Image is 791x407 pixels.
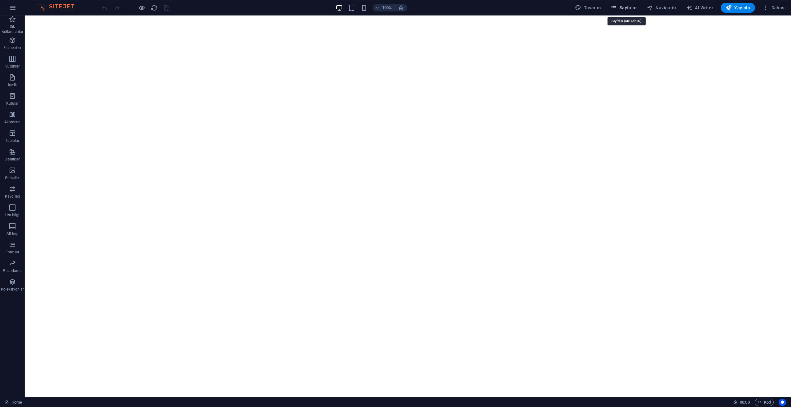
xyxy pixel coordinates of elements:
[762,5,786,11] span: Dahası
[6,138,20,143] p: Tablolar
[755,399,774,406] button: Kod
[151,4,158,11] i: Sayfayı yeniden yükleyin
[572,3,603,13] button: Tasarım
[644,3,679,13] button: Navigatör
[150,4,158,11] button: reload
[5,194,20,199] p: Kaydırıcı
[611,5,637,11] span: Sayfalar
[733,399,750,406] h6: Oturum süresi
[726,5,750,11] span: Yayınla
[5,64,20,69] p: Sütunlar
[5,157,20,162] p: Özellikler
[575,5,601,11] span: Tasarım
[5,212,19,217] p: Üst bilgi
[5,175,20,180] p: Görseller
[8,82,17,87] p: İçerik
[1,287,24,292] p: Koleksiyonlar
[36,4,82,11] img: Editor Logo
[6,101,19,106] p: Kutular
[373,4,395,11] button: 100%
[3,268,22,273] p: Pazarlama
[758,399,771,406] span: Kod
[686,5,713,11] span: AI Writer
[382,4,392,11] h6: 100%
[138,4,145,11] button: Ön izleme modundan çıkıp düzenlemeye devam etmek için buraya tıklayın
[5,399,22,406] a: Seçimi iptal etmek için tıkla. Sayfaları açmak için çift tıkla
[647,5,676,11] span: Navigatör
[760,3,788,13] button: Dahası
[740,399,749,406] span: 00 00
[3,45,21,50] p: Elementler
[572,3,603,13] div: Tasarım (Ctrl+Alt+Y)
[684,3,716,13] button: AI Writer
[6,250,19,255] p: Formlar
[779,399,786,406] button: Usercentrics
[608,3,639,13] button: Sayfalar
[398,5,404,11] i: Yeniden boyutlandırmada yakınlaştırma düzeyini seçilen cihaza uyacak şekilde otomatik olarak ayarla.
[4,120,21,125] p: Akordeon
[744,400,745,405] span: :
[7,231,19,236] p: Alt Bigi
[721,3,755,13] button: Yayınla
